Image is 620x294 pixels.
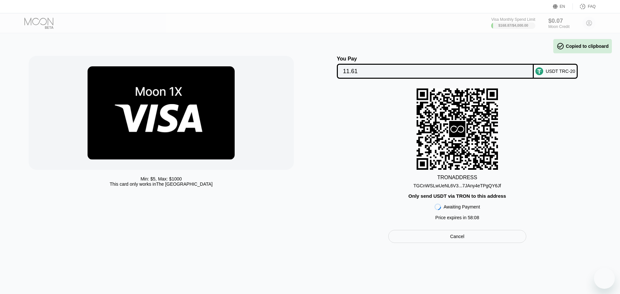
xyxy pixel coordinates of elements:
div: Cancel [388,230,526,243]
div: FAQ [573,3,596,10]
div: Visa Monthly Spend Limit$168.87/$4,000.00 [491,17,535,29]
div: Visa Monthly Spend Limit [491,17,535,22]
span:  [557,42,564,50]
div: $168.87 / $4,000.00 [498,23,528,27]
div: You PayUSDT TRC-20 [317,56,598,79]
div: Cancel [450,234,464,239]
div: You Pay [337,56,534,62]
div: Copied to clipboard [557,42,609,50]
div: TGCnWSLwUeNL6V3...7JAny4eTPgQY6Jf [413,183,501,188]
div: USDT TRC-20 [546,69,575,74]
div: Price expires in [435,215,479,220]
div: This card only works in The [GEOGRAPHIC_DATA] [110,181,213,187]
div: Min: $ 5 , Max: $ 1000 [141,176,182,181]
iframe: Кнопка запуска окна обмена сообщениями [594,268,615,289]
div: Awaiting Payment [444,204,480,209]
span: 58 : 08 [468,215,479,220]
div: EN [553,3,573,10]
div: TRON ADDRESS [437,175,477,180]
div: Only send USDT via TRON to this address [408,193,506,199]
div: TGCnWSLwUeNL6V3...7JAny4eTPgQY6Jf [413,180,501,188]
div: EN [560,4,565,9]
div: FAQ [588,4,596,9]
